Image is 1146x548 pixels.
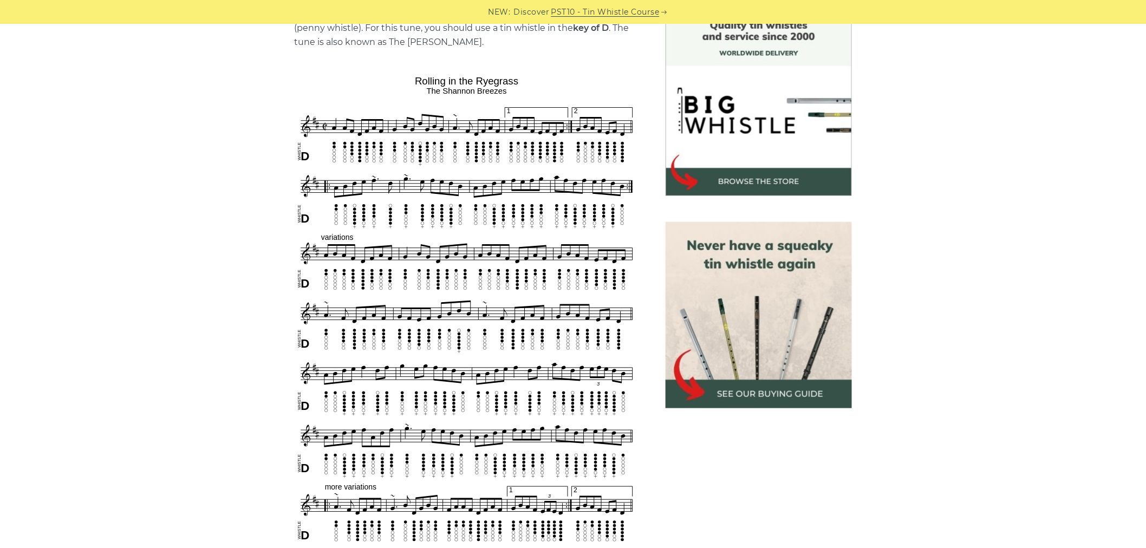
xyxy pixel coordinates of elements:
[666,222,852,408] img: tin whistle buying guide
[666,10,852,196] img: BigWhistle Tin Whistle Store
[573,23,609,33] strong: key of D
[551,6,660,18] a: PST10 - Tin Whistle Course
[294,7,640,49] p: Sheet music notes and tab to play on a tin whistle (penny whistle). For this tune, you should use...
[489,6,511,18] span: NEW:
[514,6,550,18] span: Discover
